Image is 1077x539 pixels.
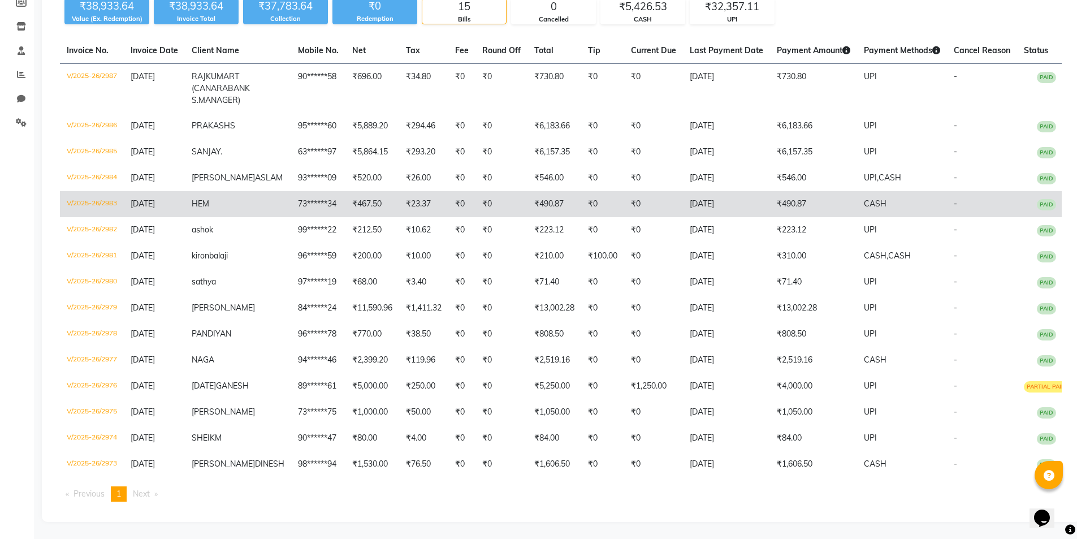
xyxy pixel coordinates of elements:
[192,407,255,417] span: [PERSON_NAME]
[475,451,527,477] td: ₹0
[192,199,209,209] span: HEM
[864,433,877,443] span: UPI
[770,425,857,451] td: ₹84.00
[770,451,857,477] td: ₹1,606.50
[482,45,521,55] span: Round Off
[581,373,624,399] td: ₹0
[345,451,399,477] td: ₹1,530.00
[581,191,624,217] td: ₹0
[864,381,877,391] span: UPI
[448,139,475,165] td: ₹0
[60,295,124,321] td: V/2025-26/2979
[770,347,857,373] td: ₹2,519.16
[399,64,448,114] td: ₹34.80
[406,45,420,55] span: Tax
[683,243,770,269] td: [DATE]
[475,399,527,425] td: ₹0
[60,139,124,165] td: V/2025-26/2985
[60,321,124,347] td: V/2025-26/2978
[345,269,399,295] td: ₹68.00
[624,347,683,373] td: ₹0
[527,425,581,451] td: ₹84.00
[230,120,235,131] span: S
[345,165,399,191] td: ₹520.00
[192,355,214,365] span: NAGA
[527,217,581,243] td: ₹223.12
[448,373,475,399] td: ₹0
[399,295,448,321] td: ₹1,411.32
[527,347,581,373] td: ₹2,519.16
[399,269,448,295] td: ₹3.40
[683,451,770,477] td: [DATE]
[131,225,155,235] span: [DATE]
[131,329,155,339] span: [DATE]
[624,269,683,295] td: ₹0
[683,139,770,165] td: [DATE]
[448,425,475,451] td: ₹0
[192,459,255,469] span: [PERSON_NAME]
[60,486,1062,502] nav: Pagination
[683,269,770,295] td: [DATE]
[60,373,124,399] td: V/2025-26/2976
[192,173,255,183] span: [PERSON_NAME]
[954,45,1010,55] span: Cancel Reason
[770,373,857,399] td: ₹4,000.00
[73,489,105,499] span: Previous
[1037,459,1056,471] span: PAID
[683,321,770,347] td: [DATE]
[60,64,124,114] td: V/2025-26/2987
[475,321,527,347] td: ₹0
[399,373,448,399] td: ₹250.00
[60,113,124,139] td: V/2025-26/2986
[60,217,124,243] td: V/2025-26/2982
[954,173,957,183] span: -
[624,217,683,243] td: ₹0
[770,165,857,191] td: ₹546.00
[60,191,124,217] td: V/2025-26/2983
[131,173,155,183] span: [DATE]
[192,329,231,339] span: PANDIYAN
[954,381,957,391] span: -
[581,64,624,114] td: ₹0
[448,269,475,295] td: ₹0
[399,113,448,139] td: ₹294.46
[534,45,553,55] span: Total
[770,64,857,114] td: ₹730.80
[448,399,475,425] td: ₹0
[527,399,581,425] td: ₹1,050.00
[527,191,581,217] td: ₹490.87
[954,120,957,131] span: -
[475,295,527,321] td: ₹0
[864,407,877,417] span: UPI
[1024,381,1069,393] span: PARTIAL PAID
[581,295,624,321] td: ₹0
[131,71,155,81] span: [DATE]
[864,225,877,235] span: UPI
[345,295,399,321] td: ₹11,590.96
[1037,355,1056,366] span: PAID
[448,451,475,477] td: ₹0
[954,459,957,469] span: -
[64,14,149,24] div: Value (Ex. Redemption)
[624,139,683,165] td: ₹0
[581,165,624,191] td: ₹0
[131,407,155,417] span: [DATE]
[345,399,399,425] td: ₹1,000.00
[215,433,222,443] span: M
[1037,173,1056,184] span: PAID
[133,489,150,499] span: Next
[954,407,957,417] span: -
[448,295,475,321] td: ₹0
[527,113,581,139] td: ₹6,183.66
[192,381,216,391] span: [DATE]
[1037,121,1056,132] span: PAID
[624,451,683,477] td: ₹0
[131,199,155,209] span: [DATE]
[864,146,877,157] span: UPI
[298,45,339,55] span: Mobile No.
[624,64,683,114] td: ₹0
[954,303,957,313] span: -
[475,191,527,217] td: ₹0
[624,373,683,399] td: ₹1,250.00
[683,64,770,114] td: [DATE]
